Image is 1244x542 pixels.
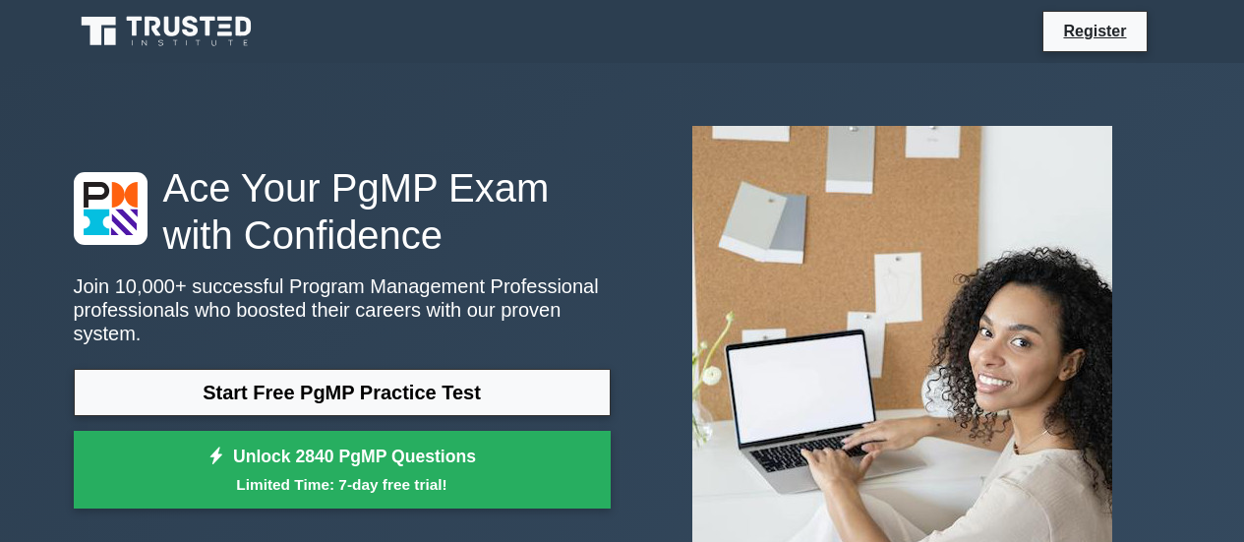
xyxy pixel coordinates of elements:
a: Start Free PgMP Practice Test [74,369,611,416]
a: Unlock 2840 PgMP QuestionsLimited Time: 7-day free trial! [74,431,611,510]
a: Register [1051,19,1138,43]
h1: Ace Your PgMP Exam with Confidence [74,164,611,259]
p: Join 10,000+ successful Program Management Professional professionals who boosted their careers w... [74,274,611,345]
small: Limited Time: 7-day free trial! [98,473,586,496]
